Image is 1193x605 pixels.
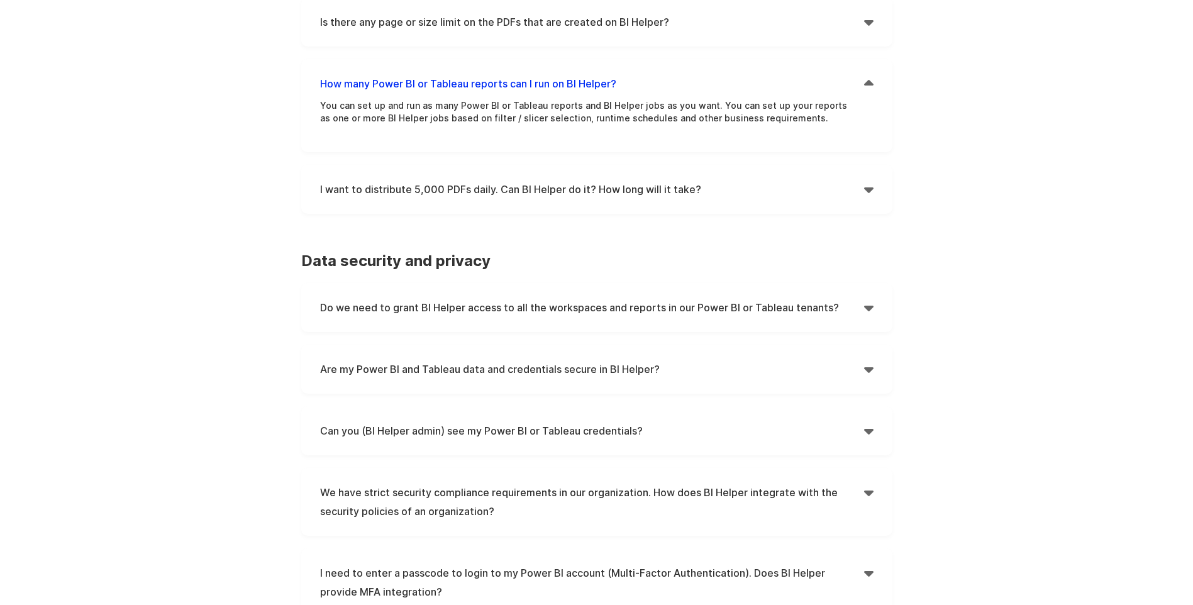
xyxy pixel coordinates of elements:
[864,421,874,440] div: 
[864,360,874,379] div: 
[320,298,864,317] h4: Do we need to grant BI Helper access to all the workspaces and reports in our Power BI or Tableau...
[320,74,864,93] h4: How many Power BI or Tableau reports can I run on BI Helper?
[320,421,864,440] h4: Can you (BI Helper admin) see my Power BI or Tableau credentials?
[864,298,874,317] div: 
[320,180,864,199] h4: I want to distribute 5,000 PDFs daily. Can BI Helper do it? How long will it take?
[864,563,874,582] div: 
[864,13,874,31] div: 
[320,483,864,521] h4: We have strict security compliance requirements in our organization. How does BI Helper integrate...
[864,483,874,502] div: 
[864,74,874,93] div: 
[320,13,864,31] h4: Is there any page or size limit on the PDFs that are created on BI Helper?
[301,252,892,270] h3: Data security and privacy
[320,563,864,601] h4: I need to enter a passcode to login to my Power BI account (Multi-Factor Authentication). Does BI...
[320,99,855,137] p: You can set up and run as many Power BI or Tableau reports and BI Helper jobs as you want. You ca...
[320,360,864,379] h4: Are my Power BI and Tableau data and credentials secure in BI Helper?
[864,180,874,199] div: 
